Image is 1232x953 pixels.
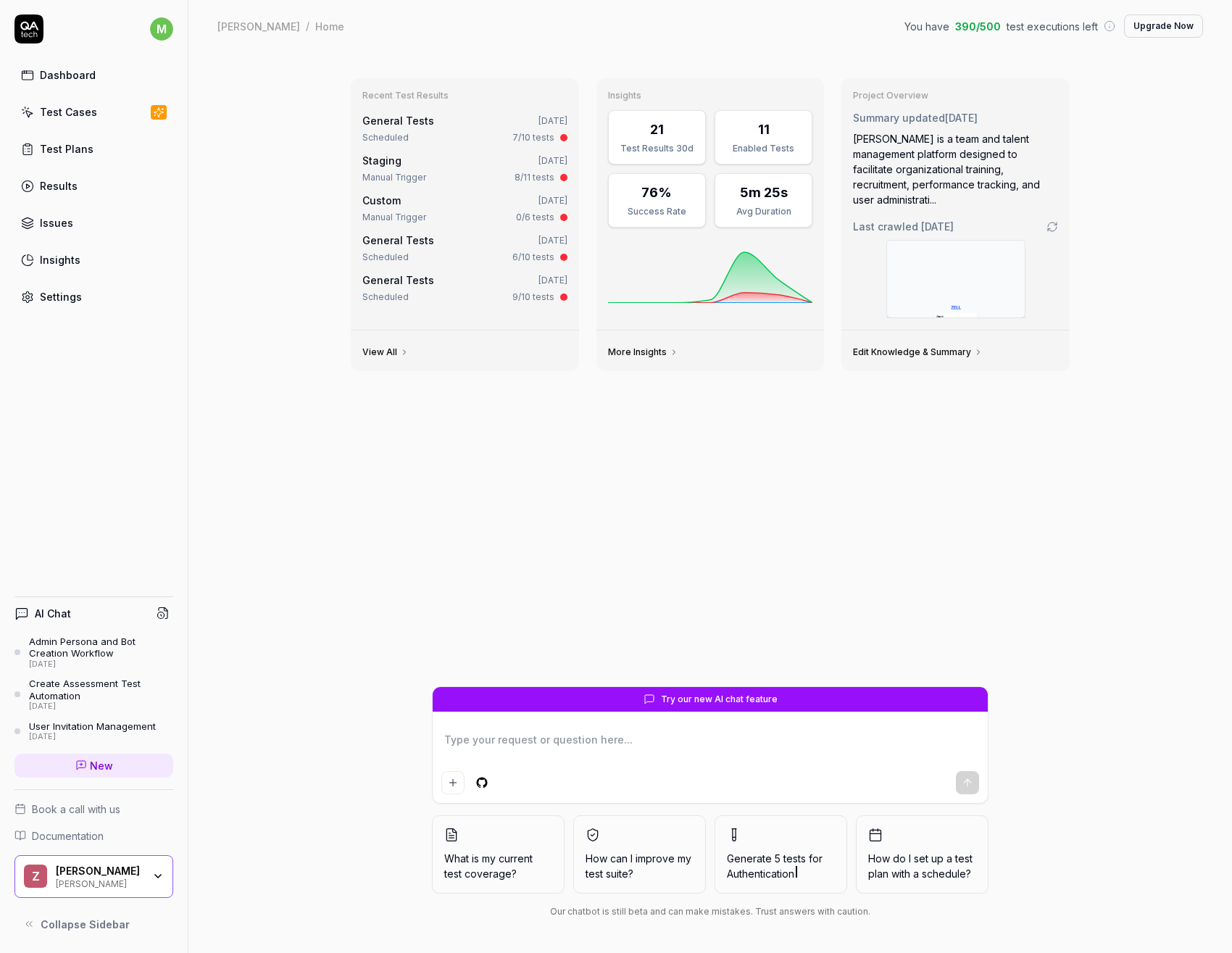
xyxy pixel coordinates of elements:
[432,905,988,918] div: Our chatbot is still beta and can make mistakes. Trust answers with caution.
[441,771,465,794] button: Add attachment
[617,205,696,218] div: Success Rate
[29,702,173,712] div: [DATE]
[945,112,978,124] time: [DATE]
[24,865,47,888] span: Z
[29,678,173,702] div: Create Assessment Test Automation
[512,291,554,304] div: 9/10 tests
[14,720,173,742] a: User Invitation Management[DATE]
[359,270,570,307] a: General Tests[DATE]Scheduled9/10 tests
[90,758,113,773] span: New
[41,917,130,932] span: Collapse Sidebar
[512,131,554,144] div: 7/10 tests
[538,155,567,166] time: [DATE]
[359,190,570,227] a: Custom[DATE]Manual Trigger0/6 tests
[608,346,678,358] a: More Insights
[14,209,173,237] a: Issues
[40,67,96,83] div: Dashboard
[14,636,173,669] a: Admin Persona and Bot Creation Workflow[DATE]
[715,815,847,894] button: Generate 5 tests forAuthentication
[856,815,988,894] button: How do I set up a test plan with a schedule?
[853,219,954,234] span: Last crawled
[29,720,156,732] div: User Invitation Management
[29,732,156,742] div: [DATE]
[641,183,672,202] div: 76%
[14,828,173,844] a: Documentation
[608,90,813,101] h3: Insights
[887,241,1025,317] img: Screenshot
[853,131,1058,207] div: [PERSON_NAME] is a team and talent management platform designed to facilitate organizational trai...
[853,346,983,358] a: Edit Knowledge & Summary
[14,98,173,126] a: Test Cases
[14,135,173,163] a: Test Plans
[512,251,554,264] div: 6/10 tests
[40,252,80,267] div: Insights
[14,678,173,711] a: Create Assessment Test Automation[DATE]
[586,851,694,881] span: How can I improve my test suite?
[14,855,173,899] button: Z[PERSON_NAME][PERSON_NAME]
[362,291,409,304] div: Scheduled
[56,877,143,889] div: [PERSON_NAME]
[727,851,835,881] span: Generate 5 tests for
[362,90,567,101] h3: Recent Test Results
[306,19,309,33] div: /
[14,172,173,200] a: Results
[29,659,173,670] div: [DATE]
[150,17,173,41] span: m
[14,754,173,778] a: New
[904,19,949,34] span: You have
[217,19,300,33] div: [PERSON_NAME]
[14,283,173,311] a: Settings
[538,235,567,246] time: [DATE]
[359,230,570,267] a: General Tests[DATE]Scheduled6/10 tests
[40,215,73,230] div: Issues
[538,195,567,206] time: [DATE]
[359,110,570,147] a: General Tests[DATE]Scheduled7/10 tests
[853,90,1058,101] h3: Project Overview
[362,211,426,224] div: Manual Trigger
[35,606,71,621] h4: AI Chat
[362,131,409,144] div: Scheduled
[516,211,554,224] div: 0/6 tests
[362,234,434,246] a: General Tests
[1046,221,1058,233] a: Go to crawling settings
[359,150,570,187] a: Staging[DATE]Manual Trigger8/11 tests
[14,910,173,939] button: Collapse Sidebar
[661,693,778,706] span: Try our new AI chat feature
[150,14,173,43] button: m
[14,61,173,89] a: Dashboard
[921,220,954,233] time: [DATE]
[40,104,97,120] div: Test Cases
[1124,14,1203,38] button: Upgrade Now
[724,142,803,155] div: Enabled Tests
[362,194,401,207] span: Custom
[40,178,78,193] div: Results
[573,815,706,894] button: How can I improve my test suite?
[14,802,173,817] a: Book a call with us
[362,251,409,264] div: Scheduled
[1007,19,1098,34] span: test executions left
[40,289,82,304] div: Settings
[40,141,93,157] div: Test Plans
[14,246,173,274] a: Insights
[362,154,401,167] a: Staging
[362,171,426,184] div: Manual Trigger
[362,115,434,127] a: General Tests
[853,112,945,124] span: Summary updated
[444,851,552,881] span: What is my current test coverage?
[56,865,143,878] div: Zell
[315,19,344,33] div: Home
[758,120,770,139] div: 11
[362,346,409,358] a: View All
[538,275,567,286] time: [DATE]
[727,867,794,880] span: Authentication
[617,142,696,155] div: Test Results 30d
[32,828,104,844] span: Documentation
[432,815,565,894] button: What is my current test coverage?
[724,205,803,218] div: Avg Duration
[650,120,664,139] div: 21
[32,802,120,817] span: Book a call with us
[362,274,434,286] a: General Tests
[538,115,567,126] time: [DATE]
[868,851,976,881] span: How do I set up a test plan with a schedule?
[29,636,173,659] div: Admin Persona and Bot Creation Workflow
